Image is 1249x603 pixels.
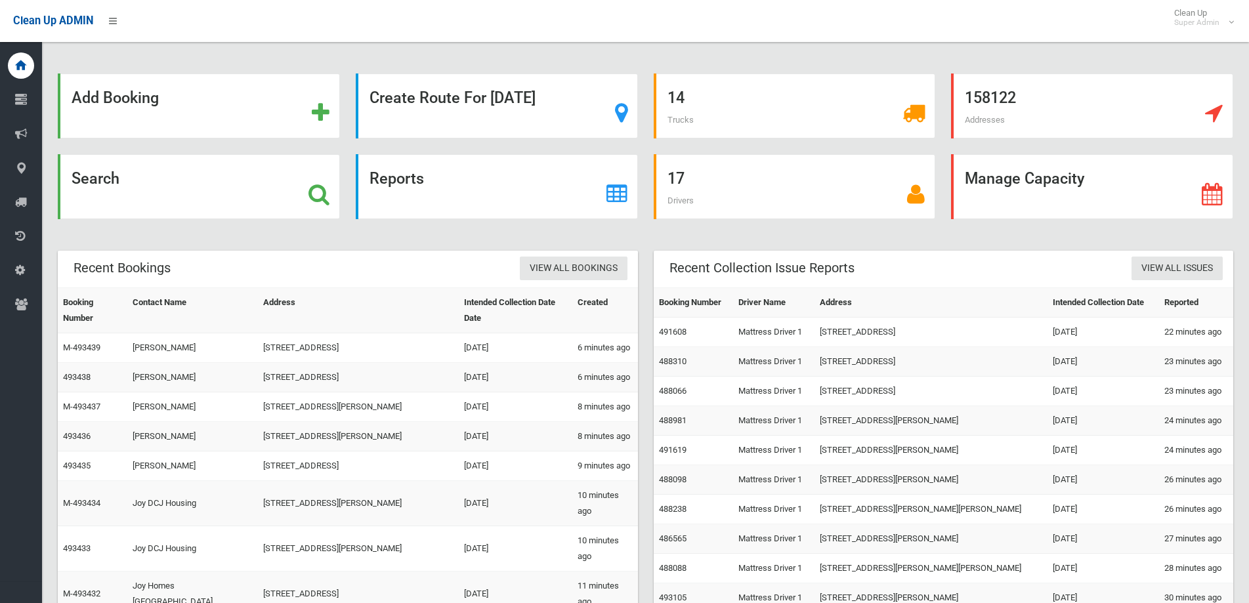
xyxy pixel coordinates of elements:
[815,406,1047,436] td: [STREET_ADDRESS][PERSON_NAME]
[1048,406,1159,436] td: [DATE]
[572,288,637,333] th: Created
[1159,436,1233,465] td: 24 minutes ago
[356,154,638,219] a: Reports
[370,169,424,188] strong: Reports
[733,524,815,554] td: Mattress Driver 1
[572,422,637,451] td: 8 minutes ago
[654,154,936,219] a: 17 Drivers
[733,406,815,436] td: Mattress Driver 1
[733,288,815,318] th: Driver Name
[1168,8,1233,28] span: Clean Up
[572,451,637,481] td: 9 minutes ago
[733,436,815,465] td: Mattress Driver 1
[1048,465,1159,495] td: [DATE]
[1048,495,1159,524] td: [DATE]
[1048,318,1159,347] td: [DATE]
[815,318,1047,347] td: [STREET_ADDRESS]
[72,89,159,107] strong: Add Booking
[659,356,687,366] a: 488310
[127,392,258,422] td: [PERSON_NAME]
[459,288,573,333] th: Intended Collection Date Date
[1048,377,1159,406] td: [DATE]
[659,474,687,484] a: 488098
[572,526,637,572] td: 10 minutes ago
[733,465,815,495] td: Mattress Driver 1
[13,14,93,27] span: Clean Up ADMIN
[965,115,1005,125] span: Addresses
[659,533,687,543] a: 486565
[733,347,815,377] td: Mattress Driver 1
[667,196,694,205] span: Drivers
[815,288,1047,318] th: Address
[127,288,258,333] th: Contact Name
[1048,347,1159,377] td: [DATE]
[659,593,687,602] a: 493105
[1132,257,1223,281] a: View All Issues
[965,169,1084,188] strong: Manage Capacity
[370,89,536,107] strong: Create Route For [DATE]
[733,318,815,347] td: Mattress Driver 1
[63,543,91,553] a: 493433
[815,465,1047,495] td: [STREET_ADDRESS][PERSON_NAME]
[951,154,1233,219] a: Manage Capacity
[815,377,1047,406] td: [STREET_ADDRESS]
[63,431,91,441] a: 493436
[63,461,91,470] a: 493435
[1159,347,1233,377] td: 23 minutes ago
[127,526,258,572] td: Joy DCJ Housing
[965,89,1016,107] strong: 158122
[1048,436,1159,465] td: [DATE]
[459,526,573,572] td: [DATE]
[1048,554,1159,583] td: [DATE]
[1159,465,1233,495] td: 26 minutes ago
[815,436,1047,465] td: [STREET_ADDRESS][PERSON_NAME]
[654,288,734,318] th: Booking Number
[659,415,687,425] a: 488981
[459,451,573,481] td: [DATE]
[667,115,694,125] span: Trucks
[58,288,127,333] th: Booking Number
[258,451,458,481] td: [STREET_ADDRESS]
[127,422,258,451] td: [PERSON_NAME]
[72,169,119,188] strong: Search
[572,363,637,392] td: 6 minutes ago
[63,372,91,382] a: 493438
[1159,495,1233,524] td: 26 minutes ago
[127,481,258,526] td: Joy DCJ Housing
[520,257,627,281] a: View All Bookings
[659,386,687,396] a: 488066
[667,169,685,188] strong: 17
[733,495,815,524] td: Mattress Driver 1
[572,392,637,422] td: 8 minutes ago
[951,73,1233,138] a: 158122 Addresses
[815,495,1047,524] td: [STREET_ADDRESS][PERSON_NAME][PERSON_NAME]
[815,524,1047,554] td: [STREET_ADDRESS][PERSON_NAME]
[127,451,258,481] td: [PERSON_NAME]
[667,89,685,107] strong: 14
[58,73,340,138] a: Add Booking
[659,445,687,455] a: 491619
[654,255,870,281] header: Recent Collection Issue Reports
[1048,524,1159,554] td: [DATE]
[1159,554,1233,583] td: 28 minutes ago
[572,481,637,526] td: 10 minutes ago
[1159,406,1233,436] td: 24 minutes ago
[63,589,100,598] a: M-493432
[63,343,100,352] a: M-493439
[654,73,936,138] a: 14 Trucks
[1159,377,1233,406] td: 23 minutes ago
[733,377,815,406] td: Mattress Driver 1
[258,288,458,333] th: Address
[459,333,573,363] td: [DATE]
[58,154,340,219] a: Search
[815,554,1047,583] td: [STREET_ADDRESS][PERSON_NAME][PERSON_NAME]
[58,255,186,281] header: Recent Bookings
[659,563,687,573] a: 488088
[659,327,687,337] a: 491608
[459,481,573,526] td: [DATE]
[63,402,100,411] a: M-493437
[258,392,458,422] td: [STREET_ADDRESS][PERSON_NAME]
[459,422,573,451] td: [DATE]
[572,333,637,363] td: 6 minutes ago
[1048,288,1159,318] th: Intended Collection Date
